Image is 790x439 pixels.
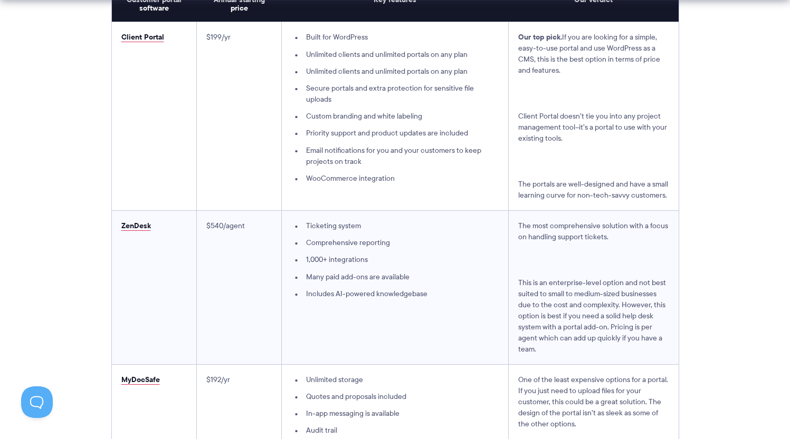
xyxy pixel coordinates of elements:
[291,288,499,299] li: Includes AI-powered knowledgebase
[291,111,499,122] li: Custom branding and white labeling
[291,128,499,139] li: Priority support and product updates are included
[291,49,499,60] li: Unlimited clients and unlimited portals on any plan
[197,22,282,211] td: $199/yr
[518,179,669,201] p: The portals are well-designed and have a small learning curve for non-tech-savvy customers.
[197,211,282,365] td: $540/agent
[291,374,499,385] li: Unlimited storage
[518,277,669,355] p: This is an enterprise-level option and not best suited to small to medium-sized businesses due to...
[508,211,678,365] td: The most comprehensive solution with a focus on handling support tickets.
[291,83,499,105] li: Secure portals and extra protection for sensitive file uploads
[291,254,499,265] li: 1,000+ integrations
[121,374,160,385] a: MyDocSafe
[291,237,499,248] li: Comprehensive reporting
[291,391,499,402] li: Quotes and proposals included
[291,66,499,77] li: Unlimited clients and unlimited portals on any plan
[518,111,669,144] p: Client Portal doesn’t tie you into any project management tool–it’s a portal to use with your exi...
[291,145,499,167] li: Email notifications for you and your customers to keep projects on track
[508,22,678,211] td: If you are looking for a simple, easy-to-use portal and use WordPress as a CMS, this is the best ...
[291,271,499,282] li: Many paid add-ons are available
[121,220,151,231] a: ZenDesk
[291,32,499,43] li: Built for WordPress
[291,425,499,436] li: Audit trail
[21,386,53,418] iframe: Toggle Customer Support
[291,173,499,184] li: WooCommerce integration
[518,31,562,43] strong: Our top pick.
[291,408,499,419] li: In-app messaging is available
[291,220,499,231] li: Ticketing system
[121,31,164,43] a: Client Portal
